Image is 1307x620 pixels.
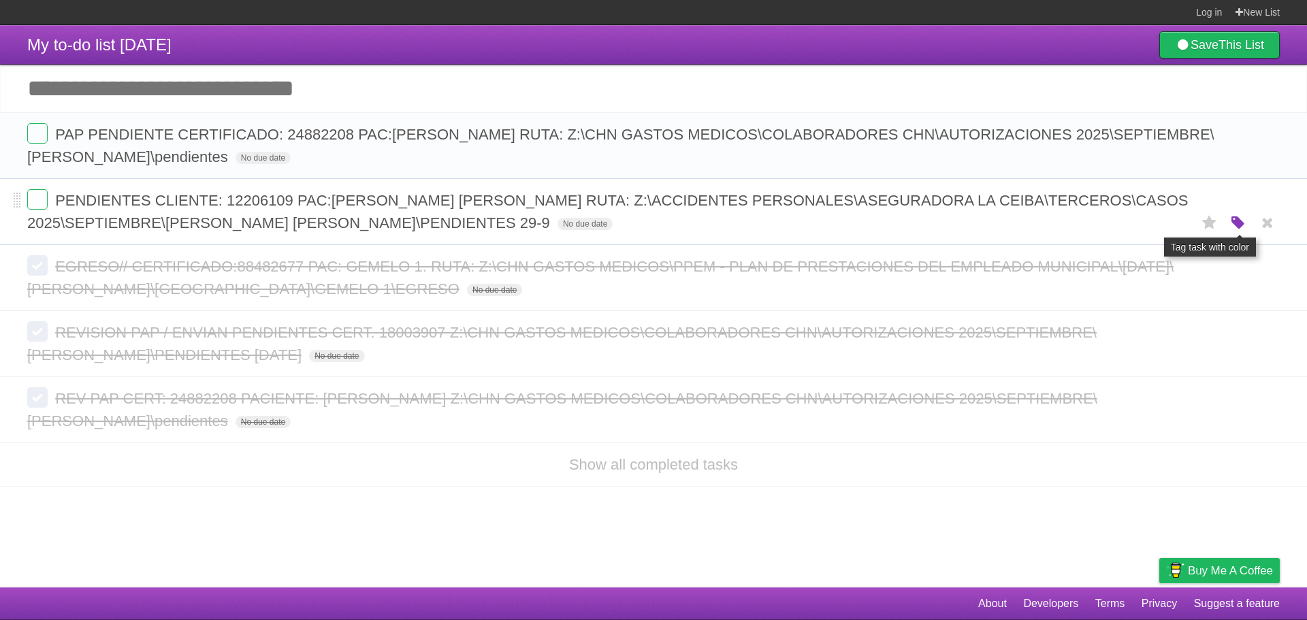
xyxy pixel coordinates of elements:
span: REVISION PAP / ENVIAN PENDIENTES CERT. 18003907 Z:\CHN GASTOS MEDICOS\COLABORADORES CHN\AUTORIZAC... [27,324,1097,363]
span: No due date [558,218,613,230]
a: About [978,591,1007,617]
label: Star task [1197,212,1223,234]
a: Show all completed tasks [569,456,738,473]
img: Buy me a coffee [1166,559,1184,582]
span: Buy me a coffee [1188,559,1273,583]
a: Suggest a feature [1194,591,1280,617]
label: Done [27,189,48,210]
b: This List [1219,38,1264,52]
span: PENDIENTES CLIENTE: 12206109 PAC:[PERSON_NAME] [PERSON_NAME] RUTA: Z:\ACCIDENTES PERSONALES\ASEGU... [27,192,1188,231]
label: Done [27,387,48,408]
label: Done [27,123,48,144]
label: Done [27,321,48,342]
a: SaveThis List [1159,31,1280,59]
span: My to-do list [DATE] [27,35,172,54]
a: Terms [1095,591,1125,617]
span: PAP PENDIENTE CERTIFICADO: 24882208 PAC:[PERSON_NAME] RUTA: Z:\CHN GASTOS MEDICOS\COLABORADORES C... [27,126,1214,165]
span: No due date [309,350,364,362]
span: EGRESO// CERTIFICADO:88482677 PAC: GEMELO 1. RUTA: Z:\CHN GASTOS MEDICOS\PPEM - PLAN DE PRESTACIO... [27,258,1174,297]
a: Developers [1023,591,1078,617]
a: Buy me a coffee [1159,558,1280,583]
span: No due date [236,416,291,428]
span: No due date [467,284,522,296]
a: Privacy [1142,591,1177,617]
span: No due date [236,152,291,164]
span: REV PAP CERT: 24882208 PACIENTE: [PERSON_NAME] Z:\CHN GASTOS MEDICOS\COLABORADORES CHN\AUTORIZACI... [27,390,1097,429]
label: Done [27,255,48,276]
